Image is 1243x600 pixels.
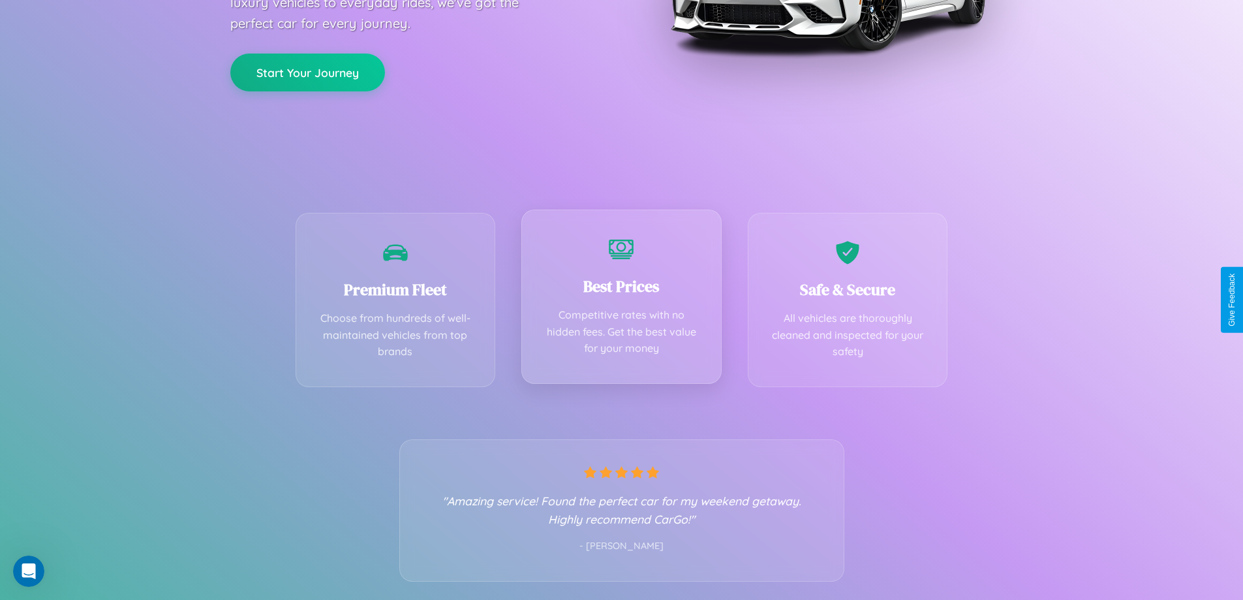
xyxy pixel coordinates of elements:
p: - [PERSON_NAME] [426,538,818,555]
h3: Safe & Secure [768,279,928,300]
p: All vehicles are thoroughly cleaned and inspected for your safety [768,310,928,360]
iframe: Intercom live chat [13,556,44,587]
div: Give Feedback [1227,274,1236,326]
p: Choose from hundreds of well-maintained vehicles from top brands [316,310,476,360]
p: Competitive rates with no hidden fees. Get the best value for your money [542,307,701,357]
button: Start Your Journey [230,54,385,91]
h3: Best Prices [542,276,701,297]
p: "Amazing service! Found the perfect car for my weekend getaway. Highly recommend CarGo!" [426,492,818,528]
h3: Premium Fleet [316,279,476,300]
